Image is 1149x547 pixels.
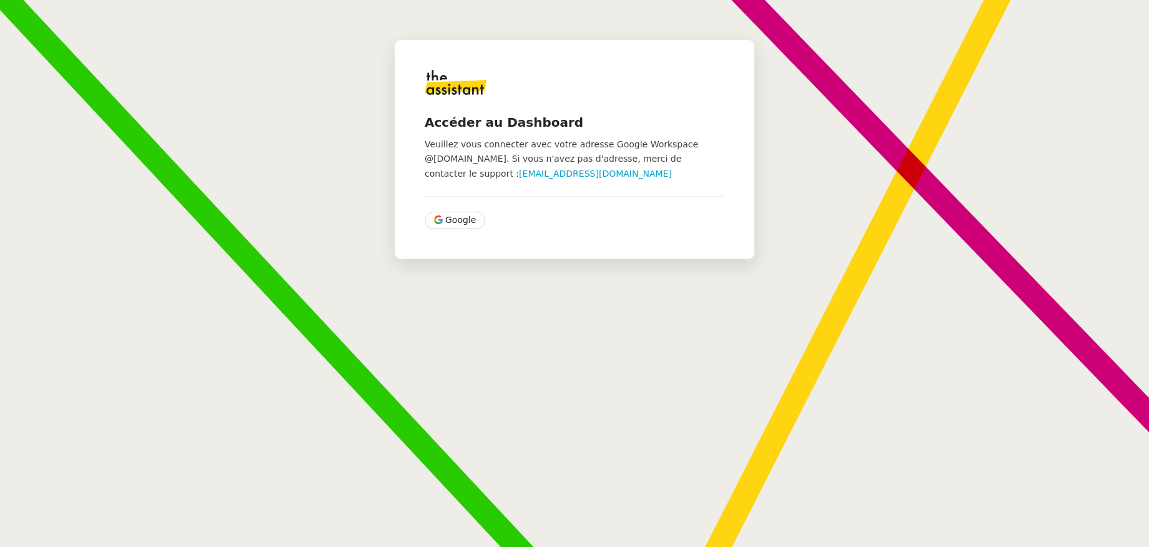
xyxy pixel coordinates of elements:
a: [EMAIL_ADDRESS][DOMAIN_NAME] [519,169,672,179]
img: logo [425,70,487,95]
h4: Accéder au Dashboard [425,114,724,131]
button: Google [425,212,485,229]
span: Google [445,213,476,227]
span: Veuillez vous connecter avec votre adresse Google Workspace @[DOMAIN_NAME]. Si vous n'avez pas d'... [425,139,698,179]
